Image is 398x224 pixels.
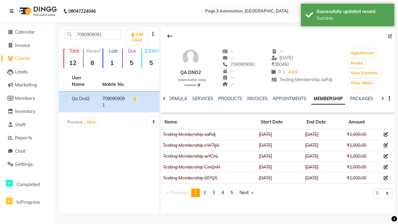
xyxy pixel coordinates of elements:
a: PACKAGES [350,96,373,101]
a: APPOINTMENTS [273,96,306,101]
a: Invoice [2,42,53,49]
button: View Summary [349,69,380,77]
strong: 5 [123,59,141,67]
a: SERVICES [192,96,213,101]
td: ₹1,000.00 [345,129,382,140]
span: Qa Dnd2 [72,96,90,101]
span: Inventory [15,108,35,114]
td: [DATE] [303,162,345,173]
span: 2 [203,190,206,195]
a: Chat [2,148,53,155]
td: [DATE] [257,129,303,140]
span: 5 [230,190,233,195]
td: ₹1,000.00 [345,140,382,151]
strong: 8 [84,59,101,67]
span: Staff [15,122,25,128]
td: [DATE] [257,162,303,173]
span: 7090909091 [222,62,255,67]
td: [DATE] [303,129,345,140]
th: End Date [303,115,345,129]
a: PRODUCTS [218,96,242,101]
img: logo [16,2,58,20]
div: Successfully updated record. [317,8,390,15]
span: -- [222,81,234,87]
a: Marketing [2,82,53,89]
a: Staff [2,121,53,128]
img: avatar [181,48,200,67]
strong: 1 [103,59,121,67]
td: [DATE] [257,173,303,184]
a: MEMBERSHIP [311,93,345,105]
span: Completed [16,181,40,187]
span: 4 [221,190,224,195]
button: Appointment [349,49,376,58]
span: -- [222,49,234,54]
td: Testing Membership eWTgV [161,140,257,151]
div: Qa Dnd2 [175,69,206,76]
td: [DATE] [257,140,303,151]
div: PWA4939 [178,83,206,87]
th: Start Date [257,115,303,129]
span: [DATE] [271,55,293,61]
a: Settings [2,161,53,168]
a: Next [236,189,256,197]
span: 380492 [271,62,289,67]
th: User Name [68,71,99,92]
div: Back to Client [163,30,176,42]
p: [DEMOGRAPHIC_DATA] [145,48,160,54]
span: Marketing [15,82,37,88]
td: ₹1,000.00 [345,151,382,162]
td: ₹1,000.00 [345,162,382,173]
input: Search by Name/Mobile/Email/Code [65,30,121,39]
span: Members [15,95,35,101]
span: [DEMOGRAPHIC_DATA] [178,78,206,82]
span: 1 [194,190,197,195]
a: Calendar [2,29,53,36]
td: Testing Membership CmQnN [161,162,257,173]
b: 08047224946 [68,2,96,20]
td: [DATE] [257,151,303,162]
p: Recent [86,48,101,54]
button: Invoice [349,59,365,68]
a: Add [287,68,298,77]
a: INVOICES [247,96,268,101]
a: Clients [2,55,53,62]
th: Mobile No. [99,71,129,92]
span: -- [222,75,234,80]
span: InProgress [16,199,40,205]
td: [DATE] [303,140,345,151]
td: 7090909091 [99,92,129,112]
p: Total [67,48,82,54]
span: -- [222,55,234,61]
nav: Pagination [163,189,257,197]
a: Reports [2,134,53,142]
span: Leads [15,69,28,75]
span: Settings [15,161,33,167]
span: -- [271,49,283,54]
p: Due [124,48,141,54]
th: Name [161,115,257,129]
td: [DATE] [303,151,345,162]
span: 0 [271,69,281,75]
a: FORMULA [166,96,187,101]
td: Testing Membership saRdj [161,129,257,140]
span: Previous [171,190,188,195]
span: Calendar [15,29,35,35]
th: Amount [345,115,382,129]
span: -- [222,68,234,74]
span: Testing Membership saRdj [271,77,332,82]
p: Lost [106,48,121,54]
span: 3 [212,190,215,195]
div: Success [317,15,390,21]
span: Reports [15,135,32,141]
span: Clients [15,55,30,61]
button: View Album [349,79,374,87]
td: [DATE] [303,173,345,184]
a: Add Client [127,30,147,44]
td: Testing Membership Gf7QS [161,173,257,184]
strong: 5 [142,59,160,67]
td: Testing Membership wYChL [161,151,257,162]
button: Next [86,118,97,127]
a: Inventory [2,108,53,115]
span: ₹ [271,62,274,67]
